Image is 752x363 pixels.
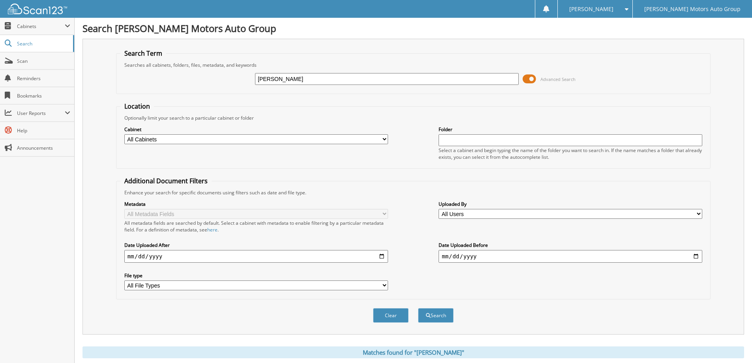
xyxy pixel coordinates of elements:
[120,115,706,121] div: Optionally limit your search to a particular cabinet or folder
[17,23,65,30] span: Cabinets
[17,127,70,134] span: Help
[418,308,454,323] button: Search
[124,242,388,248] label: Date Uploaded After
[439,147,702,160] div: Select a cabinet and begin typing the name of the folder you want to search in. If the name match...
[124,126,388,133] label: Cabinet
[17,92,70,99] span: Bookmarks
[439,201,702,207] label: Uploaded By
[124,220,388,233] div: All metadata fields are searched by default. Select a cabinet with metadata to enable filtering b...
[83,22,744,35] h1: Search [PERSON_NAME] Motors Auto Group
[17,58,70,64] span: Scan
[439,126,702,133] label: Folder
[124,272,388,279] label: File type
[439,250,702,263] input: end
[120,49,166,58] legend: Search Term
[17,40,69,47] span: Search
[207,226,218,233] a: here
[120,102,154,111] legend: Location
[124,201,388,207] label: Metadata
[8,4,67,14] img: scan123-logo-white.svg
[439,242,702,248] label: Date Uploaded Before
[120,177,212,185] legend: Additional Document Filters
[120,189,706,196] div: Enhance your search for specific documents using filters such as date and file type.
[17,110,65,117] span: User Reports
[373,308,409,323] button: Clear
[120,62,706,68] div: Searches all cabinets, folders, files, metadata, and keywords
[644,7,741,11] span: [PERSON_NAME] Motors Auto Group
[17,145,70,151] span: Announcements
[540,76,576,82] span: Advanced Search
[83,346,744,358] div: Matches found for "[PERSON_NAME]"
[17,75,70,82] span: Reminders
[124,250,388,263] input: start
[569,7,613,11] span: [PERSON_NAME]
